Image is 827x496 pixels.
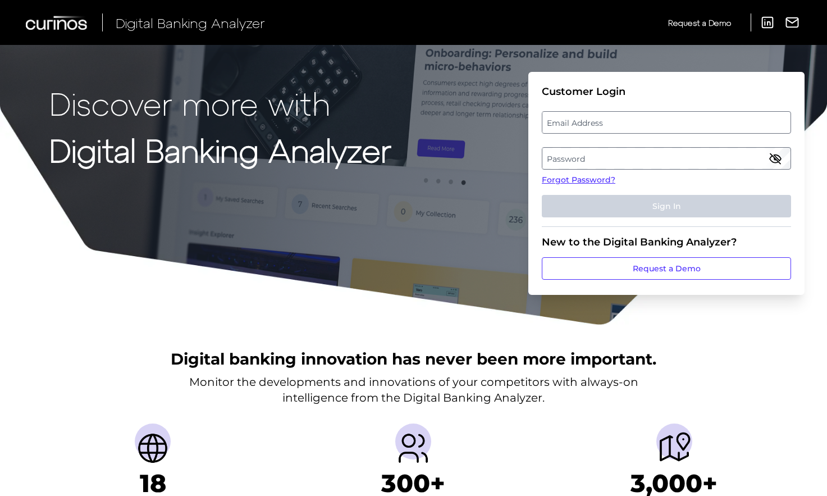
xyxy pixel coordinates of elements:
[668,18,731,28] span: Request a Demo
[542,148,790,169] label: Password
[26,16,89,30] img: Curinos
[542,174,791,186] a: Forgot Password?
[542,257,791,280] a: Request a Demo
[668,13,731,32] a: Request a Demo
[49,131,391,169] strong: Digital Banking Analyzer
[135,430,171,466] img: Countries
[542,236,791,248] div: New to the Digital Banking Analyzer?
[49,85,391,121] p: Discover more with
[656,430,692,466] img: Journeys
[542,112,790,133] label: Email Address
[542,85,791,98] div: Customer Login
[395,430,431,466] img: Providers
[542,195,791,217] button: Sign In
[171,348,656,370] h2: Digital banking innovation has never been more important.
[189,374,638,406] p: Monitor the developments and innovations of your competitors with always-on intelligence from the...
[116,15,265,31] span: Digital Banking Analyzer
